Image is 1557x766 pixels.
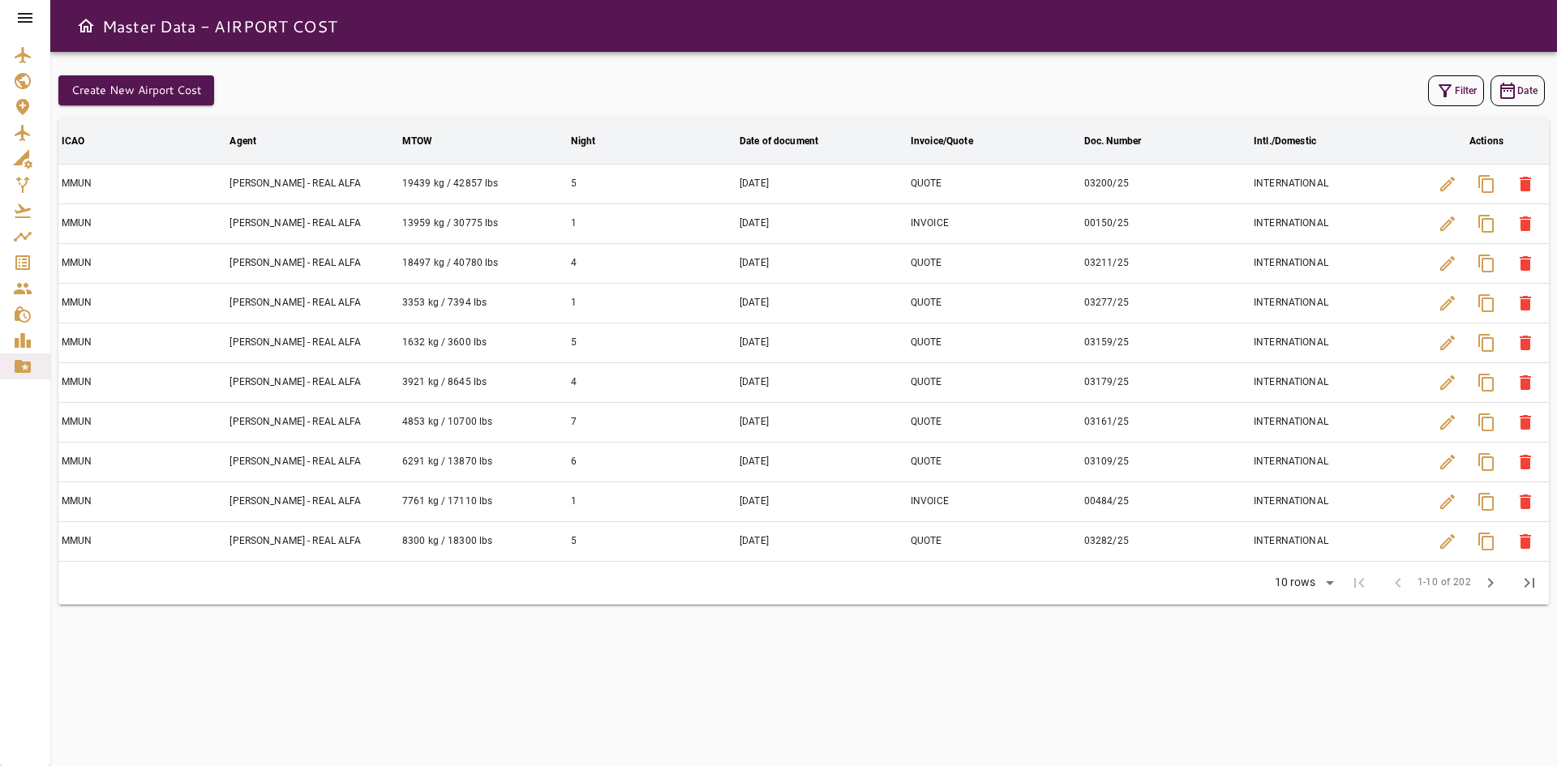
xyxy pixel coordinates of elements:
[226,442,399,481] td: [PERSON_NAME] - REAL ALFA
[399,402,568,442] td: 4853 kg / 10700 lbs
[1516,254,1535,273] span: delete
[399,442,568,481] td: 6291 kg / 13870 lbs
[1428,75,1484,106] button: Filter
[399,243,568,283] td: 18497 kg / 40780 lbs
[911,131,973,151] div: Invoice/Quote
[1506,522,1545,561] button: Delete
[1250,402,1424,442] td: INTERNATIONAL
[568,521,736,561] td: 5
[402,131,454,151] span: MTOW
[736,323,907,362] td: [DATE]
[58,481,226,521] td: MMUN
[568,203,736,243] td: 1
[58,362,226,402] td: MMUN
[1506,244,1545,283] button: Delete
[1428,363,1467,402] button: Edit
[226,521,399,561] td: [PERSON_NAME] - REAL ALFA
[907,323,1081,362] td: QUOTE
[62,131,85,151] div: ICAO
[1250,362,1424,402] td: INTERNATIONAL
[58,203,226,243] td: MMUN
[1471,563,1510,602] span: Next Page
[1467,165,1506,203] button: Copy
[907,521,1081,561] td: QUOTE
[226,243,399,283] td: [PERSON_NAME] - REAL ALFA
[1340,563,1379,602] span: First Page
[226,481,399,521] td: [PERSON_NAME] - REAL ALFA
[568,243,736,283] td: 4
[1250,164,1424,203] td: INTERNATIONAL
[226,283,399,323] td: [PERSON_NAME] - REAL ALFA
[1379,563,1418,602] span: Previous Page
[1506,284,1545,323] button: Delete
[1467,363,1506,402] button: Copy
[1516,293,1535,313] span: delete
[58,283,226,323] td: MMUN
[1506,482,1545,521] button: Delete
[399,164,568,203] td: 19439 kg / 42857 lbs
[736,402,907,442] td: [DATE]
[1516,373,1535,392] span: delete
[58,442,226,481] td: MMUN
[70,10,102,42] button: Open drawer
[1428,165,1467,203] button: Edit
[1264,571,1340,595] div: 10 rows
[226,164,399,203] td: [PERSON_NAME] - REAL ALFA
[1081,362,1250,402] td: 03179/25
[1250,283,1424,323] td: INTERNATIONAL
[402,131,433,151] div: MTOW
[1428,323,1467,362] button: Edit
[1250,243,1424,283] td: INTERNATIONAL
[1506,363,1545,402] button: Delete
[399,521,568,561] td: 8300 kg / 18300 lbs
[1467,443,1506,481] button: Copy
[58,75,214,105] button: Create New Airport Cost
[568,283,736,323] td: 1
[907,402,1081,442] td: QUOTE
[1081,323,1250,362] td: 03159/25
[1467,482,1506,521] button: Copy
[58,402,226,442] td: MMUN
[1081,203,1250,243] td: 00150/25
[1081,521,1250,561] td: 03282/25
[226,203,399,243] td: [PERSON_NAME] - REAL ALFA
[1491,75,1545,106] button: Date
[907,203,1081,243] td: INVOICE
[1506,403,1545,442] button: Delete
[736,442,907,481] td: [DATE]
[1428,204,1467,243] button: Edit
[907,164,1081,203] td: QUOTE
[399,362,568,402] td: 3921 kg / 8645 lbs
[399,283,568,323] td: 3353 kg / 7394 lbs
[58,521,226,561] td: MMUN
[1467,244,1506,283] button: Copy
[58,164,226,203] td: MMUN
[568,164,736,203] td: 5
[907,442,1081,481] td: QUOTE
[1271,576,1320,589] div: 10 rows
[907,481,1081,521] td: INVOICE
[229,131,256,151] div: Agent
[571,131,616,151] span: Night
[1510,563,1549,602] span: Last Page
[1081,243,1250,283] td: 03211/25
[58,243,226,283] td: MMUN
[102,13,337,39] h6: Master Data - AIRPORT COST
[1081,283,1250,323] td: 03277/25
[1467,284,1506,323] button: Copy
[1250,481,1424,521] td: INTERNATIONAL
[1520,573,1539,593] span: last_page
[568,481,736,521] td: 1
[911,131,994,151] span: Invoice/Quote
[1467,522,1506,561] button: Copy
[1467,323,1506,362] button: Copy
[736,521,907,561] td: [DATE]
[568,323,736,362] td: 5
[736,243,907,283] td: [DATE]
[1428,443,1467,481] button: Edit
[229,131,277,151] span: Agent
[736,481,907,521] td: [DATE]
[1516,174,1535,194] span: delete
[568,362,736,402] td: 4
[1506,443,1545,481] button: Delete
